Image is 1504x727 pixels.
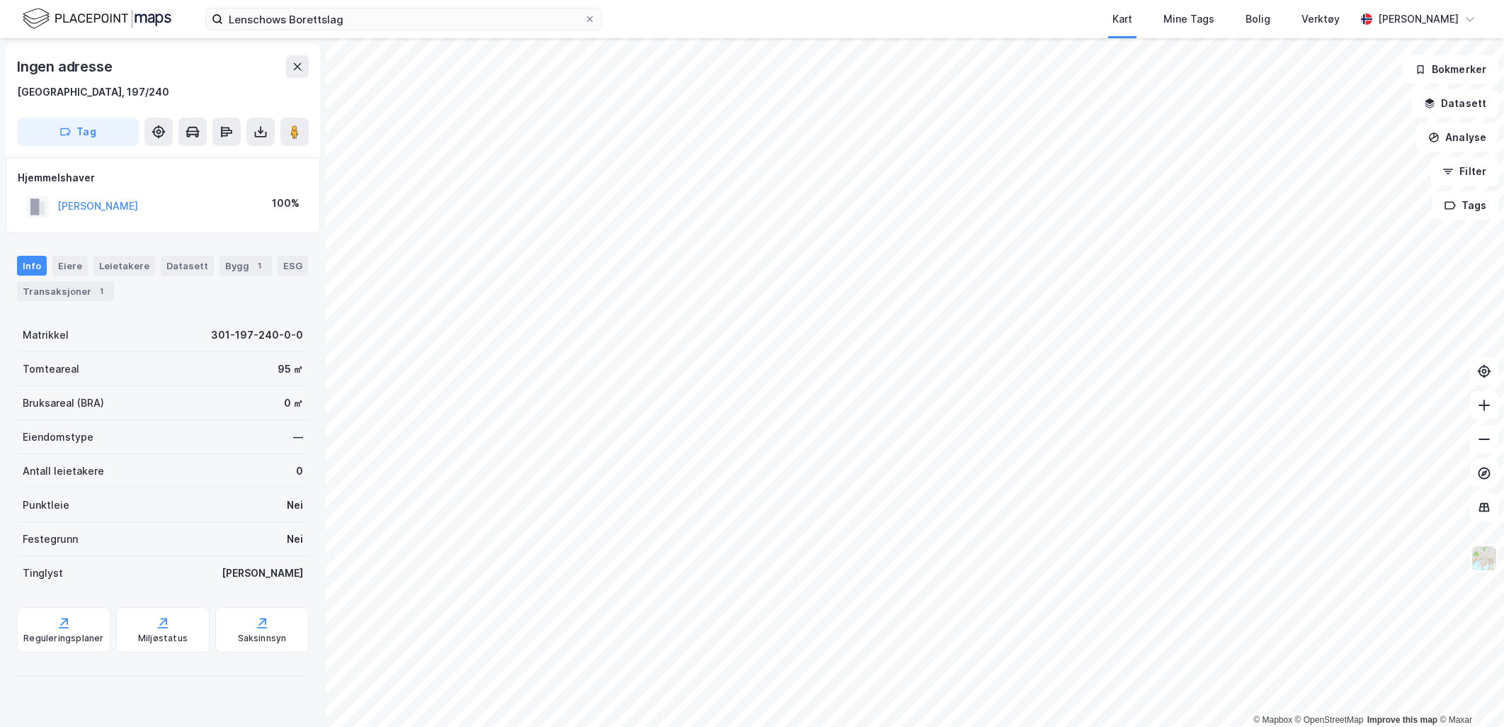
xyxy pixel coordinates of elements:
[1430,157,1498,186] button: Filter
[220,256,272,276] div: Bygg
[23,361,79,378] div: Tomteareal
[161,256,214,276] div: Datasett
[252,259,266,273] div: 1
[238,633,287,644] div: Saksinnsyn
[93,256,155,276] div: Leietakere
[222,565,303,582] div: [PERSON_NAME]
[223,9,584,30] input: Søk på adresse, matrikkel, gårdeiere, leietakere eller personer
[272,195,300,212] div: 100%
[138,633,188,644] div: Miljøstatus
[1416,123,1498,152] button: Analyse
[1246,11,1270,28] div: Bolig
[23,429,93,446] div: Eiendomstype
[1253,715,1292,725] a: Mapbox
[1301,11,1340,28] div: Verktøy
[23,6,171,31] img: logo.f888ab2527a4732fd821a326f86c7f29.svg
[1412,89,1498,118] button: Datasett
[23,565,63,582] div: Tinglyst
[17,281,114,301] div: Transaksjoner
[23,327,69,344] div: Matrikkel
[1471,545,1498,572] img: Z
[1378,11,1459,28] div: [PERSON_NAME]
[1433,659,1504,727] iframe: Chat Widget
[18,169,308,186] div: Hjemmelshaver
[284,395,303,412] div: 0 ㎡
[17,84,169,101] div: [GEOGRAPHIC_DATA], 197/240
[1295,715,1364,725] a: OpenStreetMap
[23,497,69,514] div: Punktleie
[1432,191,1498,220] button: Tags
[23,395,104,412] div: Bruksareal (BRA)
[23,531,78,548] div: Festegrunn
[52,256,88,276] div: Eiere
[293,429,303,446] div: —
[211,327,303,344] div: 301-197-240-0-0
[296,463,303,480] div: 0
[17,256,47,276] div: Info
[1367,715,1437,725] a: Improve this map
[1163,11,1214,28] div: Mine Tags
[17,55,115,78] div: Ingen adresse
[94,284,108,298] div: 1
[23,633,103,644] div: Reguleringsplaner
[287,497,303,514] div: Nei
[1112,11,1132,28] div: Kart
[287,531,303,548] div: Nei
[278,256,308,276] div: ESG
[17,118,139,146] button: Tag
[1403,55,1498,84] button: Bokmerker
[278,361,303,378] div: 95 ㎡
[23,463,104,480] div: Antall leietakere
